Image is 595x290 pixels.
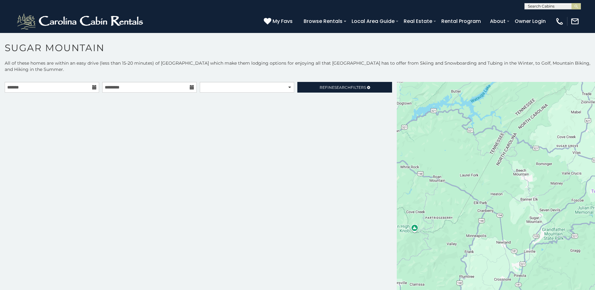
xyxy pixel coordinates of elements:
[438,16,484,27] a: Rental Program
[555,17,564,26] img: phone-regular-white.png
[348,16,398,27] a: Local Area Guide
[297,82,392,93] a: RefineSearchFilters
[487,16,509,27] a: About
[401,16,435,27] a: Real Estate
[512,16,549,27] a: Owner Login
[16,12,146,31] img: White-1-2.png
[273,17,293,25] span: My Favs
[264,17,294,25] a: My Favs
[320,85,366,90] span: Refine Filters
[334,85,351,90] span: Search
[300,16,346,27] a: Browse Rentals
[571,17,579,26] img: mail-regular-white.png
